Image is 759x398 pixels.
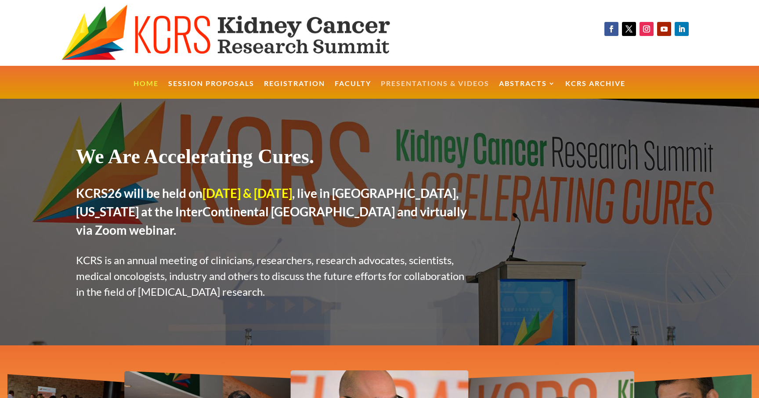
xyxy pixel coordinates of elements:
span: [DATE] & [DATE] [202,186,292,201]
a: Follow on X [622,22,636,36]
a: Session Proposals [168,80,254,99]
h1: We Are Accelerating Cures. [76,144,470,173]
img: KCRS generic logo wide [61,4,430,61]
a: Presentations & Videos [381,80,489,99]
a: Faculty [335,80,371,99]
a: KCRS Archive [565,80,625,99]
a: Follow on LinkedIn [675,22,689,36]
a: Follow on Instagram [640,22,654,36]
p: KCRS is an annual meeting of clinicians, researchers, research advocates, scientists, medical onc... [76,252,470,300]
a: Follow on Youtube [657,22,671,36]
a: Home [134,80,159,99]
a: Abstracts [499,80,556,99]
a: Registration [264,80,325,99]
a: Follow on Facebook [604,22,618,36]
h2: KCRS26 will be held on , live in [GEOGRAPHIC_DATA], [US_STATE] at the InterContinental [GEOGRAPHI... [76,184,470,244]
